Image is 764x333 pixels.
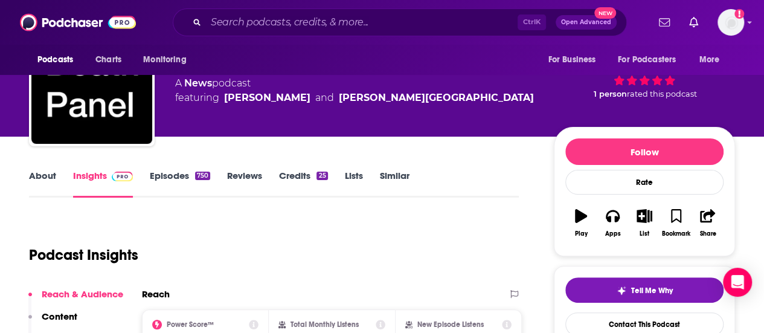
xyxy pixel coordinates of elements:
button: open menu [691,48,735,71]
span: Monitoring [143,51,186,68]
span: Tell Me Why [631,286,673,296]
span: Ctrl K [518,15,546,30]
a: News [184,77,212,89]
a: Charts [88,48,129,71]
span: Logged in as ShannonHennessey [717,9,744,36]
span: 1 person [594,89,627,99]
h2: Power Score™ [167,320,214,329]
img: Death Panel [31,23,152,144]
button: Bookmark [660,201,692,245]
a: Credits25 [279,170,327,198]
button: Open AdvancedNew [556,15,617,30]
div: A podcast [175,76,534,105]
img: Podchaser Pro [112,172,133,181]
div: List [640,230,649,238]
button: open menu [539,48,611,71]
div: 750 [195,172,210,180]
input: Search podcasts, credits, & more... [206,13,518,32]
button: Show profile menu [717,9,744,36]
div: Share [699,230,716,238]
a: Reviews [227,170,262,198]
a: Show notifications dropdown [684,12,703,33]
div: 25 [316,172,327,180]
p: Reach & Audience [42,288,123,300]
div: Bookmark [662,230,690,238]
button: Play [565,201,597,245]
div: Search podcasts, credits, & more... [173,8,627,36]
button: open menu [29,48,89,71]
span: More [699,51,720,68]
svg: Add a profile image [734,9,744,19]
button: List [629,201,660,245]
a: Episodes750 [150,170,210,198]
h2: Reach [142,288,170,300]
a: Beatrice Adler-Bolton [339,91,534,105]
a: Similar [380,170,409,198]
div: Apps [605,230,621,238]
div: Rate [565,170,724,195]
span: Podcasts [37,51,73,68]
span: For Podcasters [618,51,676,68]
button: Apps [597,201,628,245]
button: Content [28,311,77,333]
img: Podchaser - Follow, Share and Rate Podcasts [20,11,136,34]
h2: New Episode Listens [417,320,484,329]
img: tell me why sparkle [617,286,626,296]
button: Share [692,201,724,245]
a: About [29,170,56,198]
button: open menu [610,48,693,71]
a: InsightsPodchaser Pro [73,170,133,198]
img: User Profile [717,9,744,36]
a: Lists [345,170,363,198]
span: New [594,7,616,19]
div: Play [575,230,588,238]
button: tell me why sparkleTell Me Why [565,277,724,303]
button: Follow [565,138,724,165]
span: rated this podcast [627,89,697,99]
span: For Business [548,51,595,68]
h1: Podcast Insights [29,246,138,264]
span: Open Advanced [561,19,611,25]
button: Reach & Audience [28,288,123,311]
a: Jules Gill-Peterson [224,91,310,105]
button: open menu [135,48,202,71]
div: Open Intercom Messenger [723,268,752,297]
span: and [315,91,334,105]
a: Show notifications dropdown [654,12,675,33]
span: featuring [175,91,534,105]
span: Charts [95,51,121,68]
h2: Total Monthly Listens [291,320,359,329]
p: Content [42,311,77,322]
